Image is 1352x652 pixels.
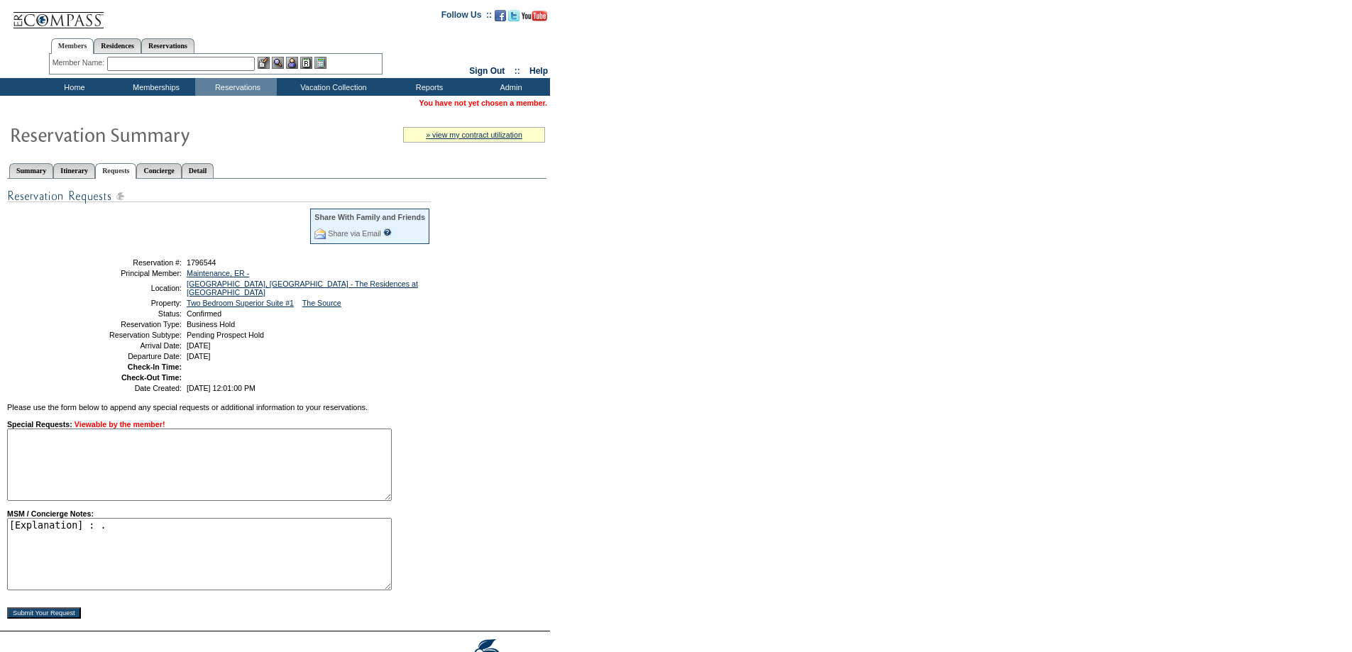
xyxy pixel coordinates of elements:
[80,258,182,267] td: Reservation #:
[187,269,249,277] a: Maintenance, ER -
[136,163,181,178] a: Concierge
[187,320,235,328] span: Business Hold
[508,10,520,21] img: Follow us on Twitter
[387,78,468,96] td: Reports
[7,607,81,619] input: Submit Your Request
[187,258,216,267] span: 1796544
[495,10,506,21] img: Become our fan on Facebook
[258,57,270,69] img: b_edit.gif
[80,341,182,350] td: Arrival Date:
[469,66,505,76] a: Sign Out
[426,131,522,139] a: » view my contract utilization
[187,309,221,318] span: Confirmed
[468,78,550,96] td: Admin
[419,99,547,107] span: You have not yet chosen a member.
[300,57,312,69] img: Reservations
[128,363,182,371] strong: Check-In Time:
[9,120,293,148] img: Reservaton Summary
[187,299,294,307] a: Two Bedroom Superior Suite #1
[80,269,182,277] td: Principal Member:
[522,14,547,23] a: Subscribe to our YouTube Channel
[522,11,547,21] img: Subscribe to our YouTube Channel
[187,384,255,392] span: [DATE] 12:01:00 PM
[7,518,392,590] textarea: [Explanation] : .
[272,57,284,69] img: View
[95,163,136,179] a: Requests
[32,78,114,96] td: Home
[51,38,94,54] a: Members
[314,57,326,69] img: b_calculator.gif
[80,384,182,392] td: Date Created:
[328,229,381,238] a: Share via Email
[80,331,182,339] td: Reservation Subtype:
[182,163,214,178] a: Detail
[53,163,95,178] a: Itinerary
[7,509,392,592] strong: MSM / Concierge Notes:
[80,309,182,318] td: Status:
[53,57,107,69] div: Member Name:
[277,78,387,96] td: Vacation Collection
[195,78,277,96] td: Reservations
[80,299,182,307] td: Property:
[529,66,548,76] a: Help
[75,420,165,429] span: Viewable by the member!
[187,341,211,350] span: [DATE]
[7,187,431,205] img: Special Requests
[187,280,418,297] a: [GEOGRAPHIC_DATA], [GEOGRAPHIC_DATA] - The Residences at [GEOGRAPHIC_DATA]
[121,373,182,382] strong: Check-Out Time:
[302,299,341,307] a: The Source
[508,14,520,23] a: Follow us on Twitter
[7,420,72,429] strong: Special Requests:
[141,38,194,53] a: Reservations
[80,320,182,328] td: Reservation Type:
[80,280,182,297] td: Location:
[114,78,195,96] td: Memberships
[187,331,264,339] span: Pending Prospect Hold
[441,9,492,26] td: Follow Us ::
[80,352,182,360] td: Departure Date:
[383,228,392,236] input: What is this?
[515,66,520,76] span: ::
[187,352,211,360] span: [DATE]
[286,57,298,69] img: Impersonate
[94,38,141,53] a: Residences
[314,213,425,221] div: Share With Family and Friends
[495,14,506,23] a: Become our fan on Facebook
[9,163,53,178] a: Summary
[7,403,368,411] span: Please use the form below to append any special requests or additional information to your reserv...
